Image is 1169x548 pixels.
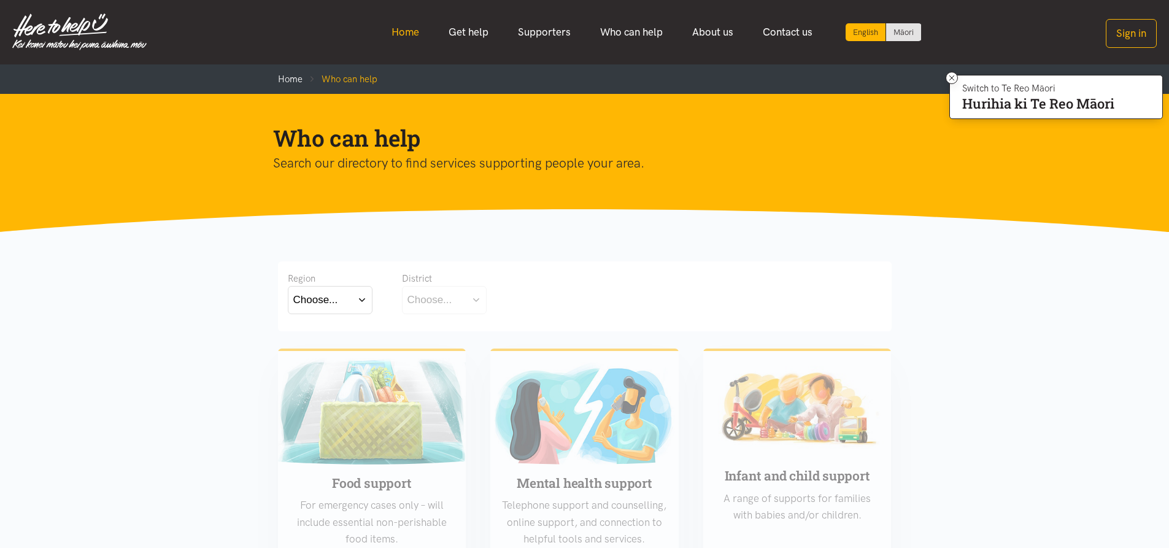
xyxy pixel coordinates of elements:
[677,19,748,45] a: About us
[585,19,677,45] a: Who can help
[278,74,303,85] a: Home
[846,23,886,41] div: Current language
[273,153,877,174] p: Search our directory to find services supporting people your area.
[377,19,434,45] a: Home
[407,291,452,308] div: Choose...
[293,291,338,308] div: Choose...
[962,85,1114,92] p: Switch to Te Reo Māori
[503,19,585,45] a: Supporters
[748,19,827,45] a: Contact us
[846,23,922,41] div: Language toggle
[273,123,877,153] h1: Who can help
[12,14,147,50] img: Home
[434,19,503,45] a: Get help
[1106,19,1157,48] button: Sign in
[402,271,487,286] div: District
[288,271,372,286] div: Region
[402,286,487,314] button: Choose...
[303,72,377,87] li: Who can help
[886,23,921,41] a: Switch to Te Reo Māori
[962,98,1114,109] p: Hurihia ki Te Reo Māori
[288,286,372,314] button: Choose...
